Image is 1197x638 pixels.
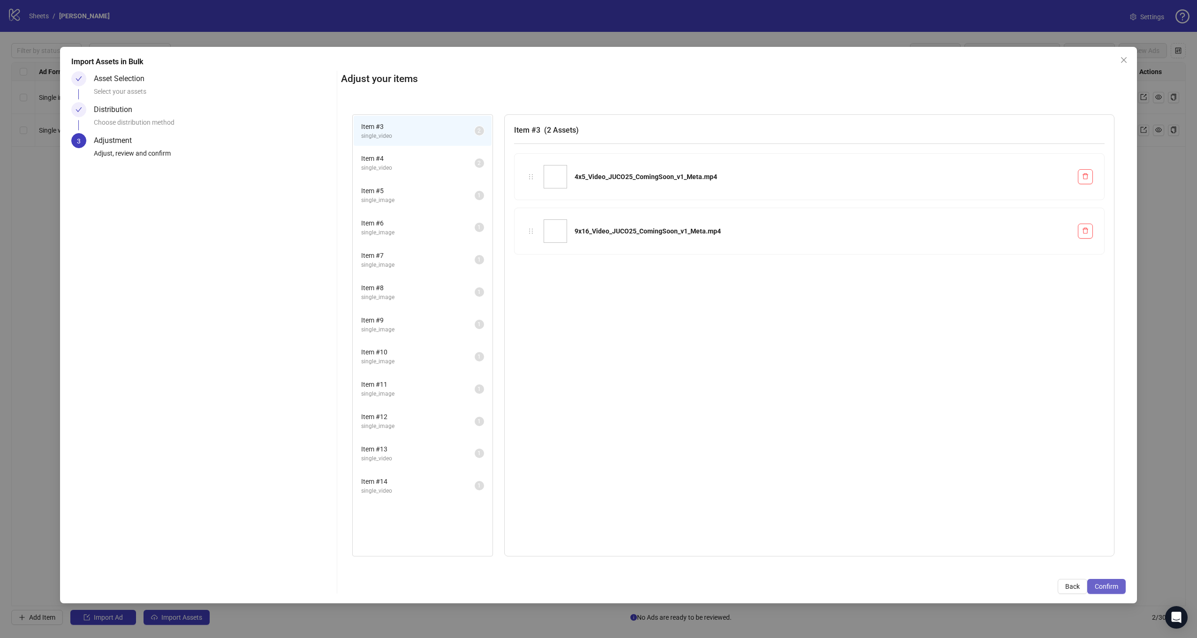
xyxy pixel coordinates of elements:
button: Close [1116,53,1131,68]
div: Import Assets in Bulk [71,56,1126,68]
span: Item # 14 [361,476,475,487]
span: Item # 3 [361,121,475,132]
div: Select your assets [94,86,333,102]
span: Item # 12 [361,412,475,422]
img: 9x16_Video_JUCO25_ComingSoon_v1_Meta.mp4 [544,219,567,243]
img: 4x5_Video_JUCO25_ComingSoon_v1_Meta.mp4 [544,165,567,188]
sup: 1 [475,449,484,458]
span: Item # 7 [361,250,475,261]
span: Item # 8 [361,283,475,293]
div: holder [526,226,536,236]
span: 1 [477,353,481,360]
span: 1 [477,256,481,263]
span: close [1120,56,1128,64]
span: Item # 11 [361,379,475,390]
span: 1 [477,482,481,489]
span: single_image [361,422,475,431]
span: delete [1082,227,1089,234]
span: single_image [361,390,475,398]
span: single_image [361,325,475,334]
sup: 2 [475,126,484,135]
sup: 1 [475,320,484,329]
div: Asset Selection [94,71,152,86]
sup: 1 [475,223,484,232]
div: Adjust, review and confirm [94,148,333,164]
div: 9x16_Video_JUCO25_ComingSoon_v1_Meta.mp4 [575,226,1071,236]
h3: Item # 3 [514,124,1105,136]
sup: 1 [475,191,484,200]
span: Item # 10 [361,347,475,357]
sup: 1 [475,384,484,394]
span: single_video [361,487,475,495]
span: ( 2 Assets ) [544,126,579,135]
button: Delete [1078,169,1093,184]
span: 1 [477,450,481,457]
sup: 2 [475,158,484,168]
span: holder [528,228,534,234]
span: Item # 9 [361,315,475,325]
div: Distribution [94,102,140,117]
sup: 1 [475,481,484,490]
div: holder [526,172,536,182]
sup: 1 [475,417,484,426]
span: 2 [477,128,481,134]
span: 1 [477,289,481,295]
div: Choose distribution method [94,117,333,133]
sup: 1 [475,352,484,361]
span: Item # 6 [361,218,475,228]
button: Confirm [1087,579,1126,594]
span: single_video [361,132,475,141]
h2: Adjust your items [341,71,1126,87]
span: Item # 5 [361,186,475,196]
span: 1 [477,224,481,231]
span: 3 [77,137,81,145]
span: 1 [477,321,481,328]
span: single_image [361,293,475,302]
span: check [76,106,82,113]
span: 1 [477,418,481,425]
span: 1 [477,192,481,199]
span: single_image [361,196,475,205]
span: Confirm [1095,583,1118,590]
span: Item # 4 [361,153,475,164]
span: Item # 13 [361,444,475,454]
sup: 1 [475,287,484,297]
sup: 1 [475,255,484,264]
span: single_image [361,228,475,237]
span: check [76,75,82,82]
span: 1 [477,386,481,392]
div: 4x5_Video_JUCO25_ComingSoon_v1_Meta.mp4 [575,172,1071,182]
span: single_image [361,261,475,270]
button: Back [1058,579,1087,594]
span: single_video [361,164,475,173]
div: Adjustment [94,133,139,148]
span: delete [1082,173,1089,180]
div: Open Intercom Messenger [1165,606,1188,629]
span: Back [1065,583,1080,590]
span: 2 [477,160,481,166]
button: Delete [1078,224,1093,239]
span: holder [528,173,534,180]
span: single_video [361,454,475,463]
span: single_image [361,357,475,366]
